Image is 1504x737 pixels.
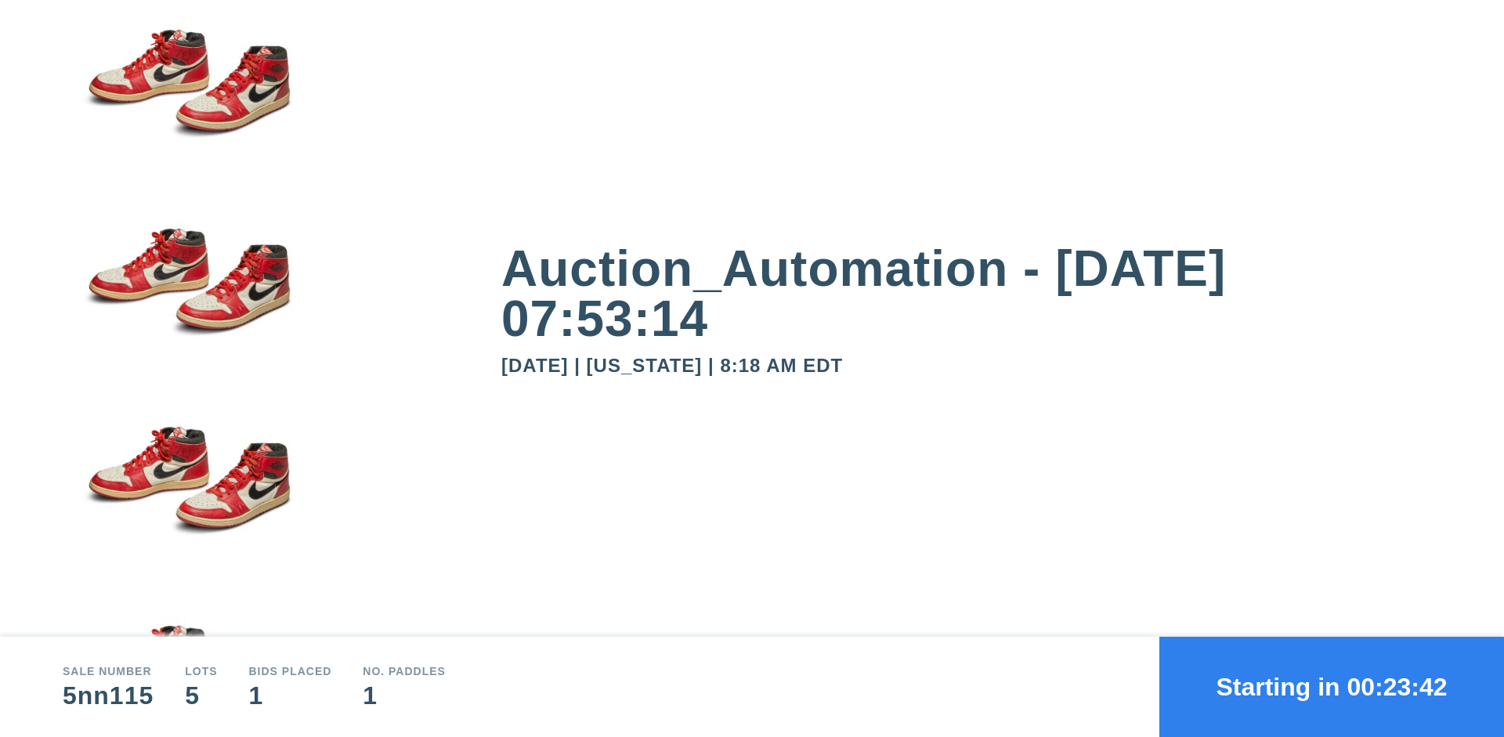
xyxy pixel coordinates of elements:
button: Starting in 00:23:42 [1159,637,1504,737]
img: small [63,15,313,214]
div: Bids Placed [249,666,332,677]
div: 5 [185,683,217,708]
div: 1 [363,683,446,708]
img: small [63,412,313,611]
div: Auction_Automation - [DATE] 07:53:14 [501,244,1441,344]
div: 1 [249,683,332,708]
div: Lots [185,666,217,677]
img: small [63,213,313,412]
div: 5nn115 [63,683,154,708]
div: [DATE] | [US_STATE] | 8:18 AM EDT [501,356,1441,375]
div: No. Paddles [363,666,446,677]
div: Sale number [63,666,154,677]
